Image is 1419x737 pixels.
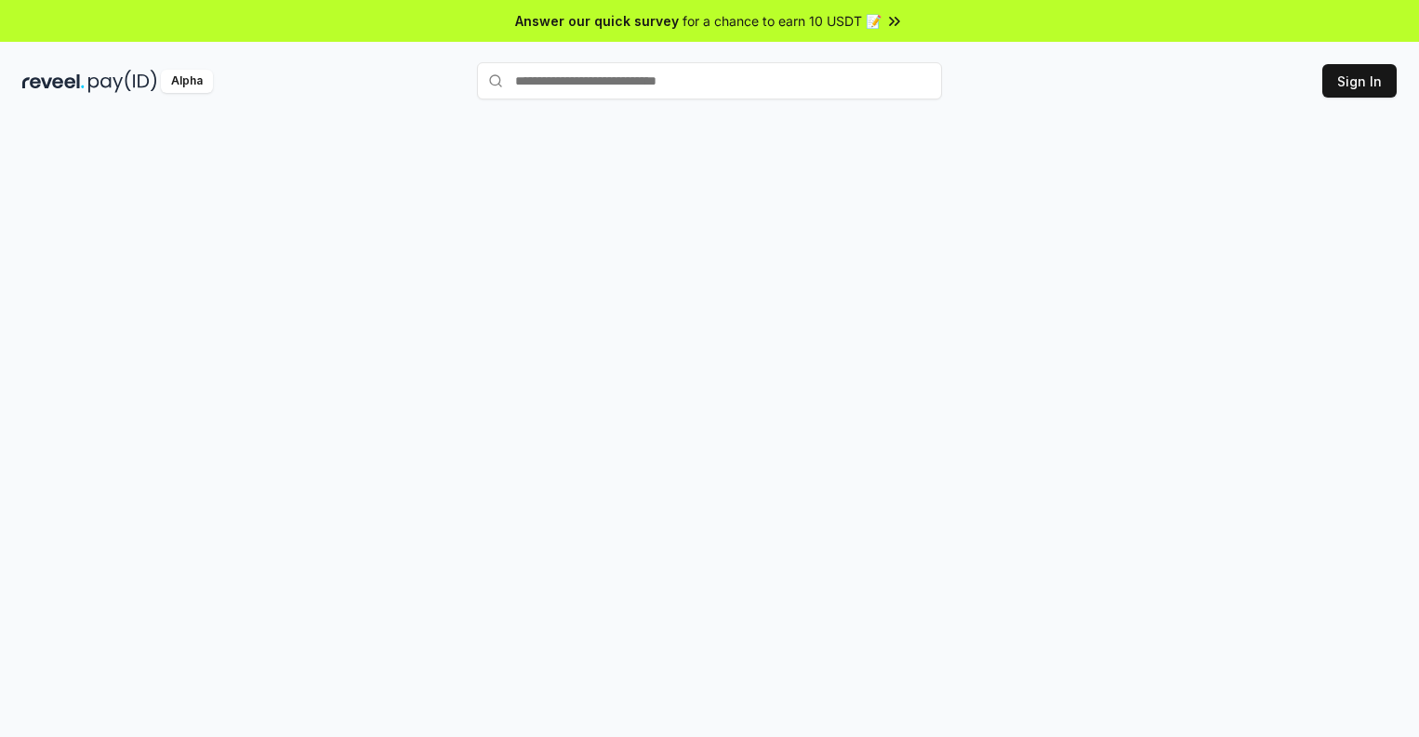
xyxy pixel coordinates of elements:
[515,11,679,31] span: Answer our quick survey
[22,70,85,93] img: reveel_dark
[1322,64,1397,98] button: Sign In
[683,11,882,31] span: for a chance to earn 10 USDT 📝
[88,70,157,93] img: pay_id
[161,70,213,93] div: Alpha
